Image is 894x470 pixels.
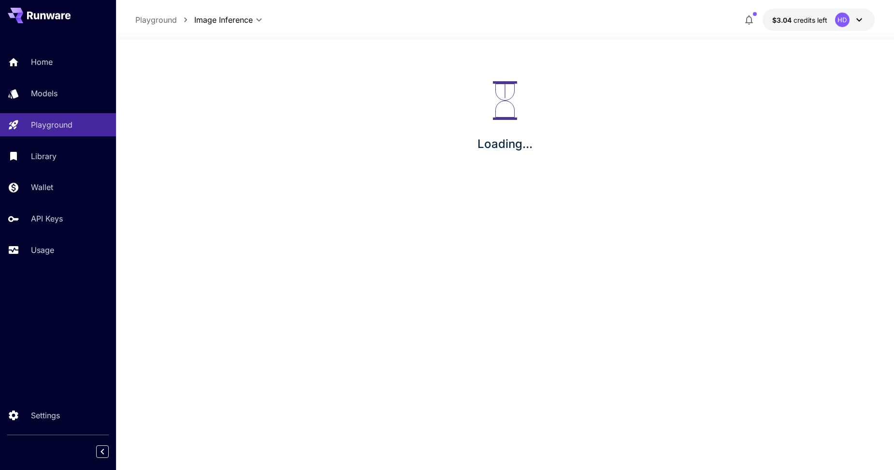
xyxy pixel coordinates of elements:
[31,88,58,99] p: Models
[31,119,72,131] p: Playground
[772,15,827,25] div: $3.0437
[31,56,53,68] p: Home
[763,9,875,31] button: $3.0437HD
[31,150,57,162] p: Library
[31,181,53,193] p: Wallet
[31,244,54,256] p: Usage
[135,14,177,26] a: Playground
[31,410,60,421] p: Settings
[772,16,793,24] span: $3.04
[793,16,827,24] span: credits left
[194,14,253,26] span: Image Inference
[835,13,850,27] div: HD
[135,14,194,26] nav: breadcrumb
[103,443,116,460] div: Collapse sidebar
[96,445,109,458] button: Collapse sidebar
[477,135,533,153] p: Loading...
[31,213,63,224] p: API Keys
